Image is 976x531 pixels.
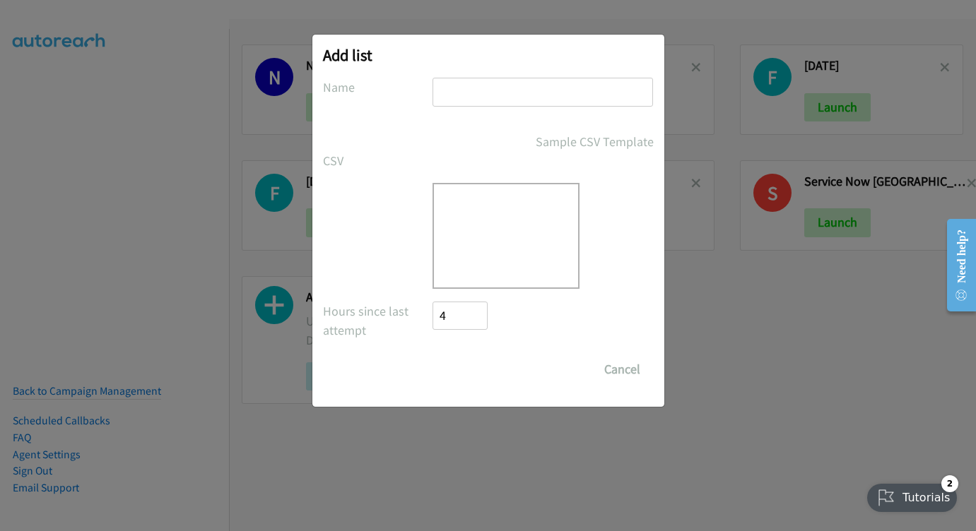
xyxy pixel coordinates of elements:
[591,355,654,383] button: Cancel
[323,151,433,170] label: CSV
[935,209,976,321] iframe: Resource Center
[323,78,433,97] label: Name
[536,132,654,151] a: Sample CSV Template
[323,302,433,340] label: Automatically skip records you've called within this time frame. Note: They'll still appear in th...
[859,470,965,520] iframe: Checklist
[323,45,654,65] h2: Add list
